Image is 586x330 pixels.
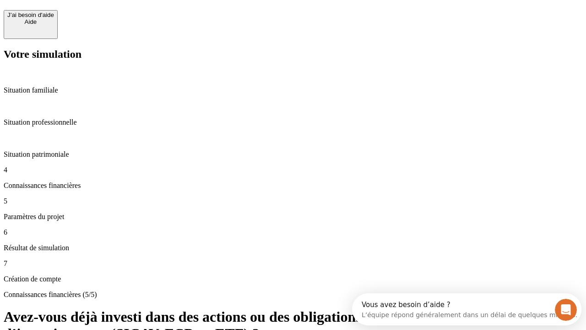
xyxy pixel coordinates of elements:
p: Création de compte [4,275,582,283]
p: 4 [4,166,582,174]
p: Résultat de simulation [4,244,582,252]
p: Situation familiale [4,86,582,94]
p: Connaissances financières [4,181,582,190]
p: 7 [4,259,582,268]
p: 6 [4,228,582,236]
iframe: Intercom live chat discovery launcher [352,293,581,325]
div: Ouvrir le Messenger Intercom [4,4,252,29]
h2: Votre simulation [4,48,582,60]
div: Aide [7,18,54,25]
p: Situation professionnelle [4,118,582,126]
div: J’ai besoin d'aide [7,11,54,18]
p: 5 [4,197,582,205]
div: Vous avez besoin d’aide ? [10,8,225,15]
p: Paramètres du projet [4,213,582,221]
iframe: Intercom live chat [555,299,577,321]
p: Connaissances financières (5/5) [4,291,582,299]
p: Situation patrimoniale [4,150,582,159]
div: L’équipe répond généralement dans un délai de quelques minutes. [10,15,225,25]
button: J’ai besoin d'aideAide [4,10,58,39]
